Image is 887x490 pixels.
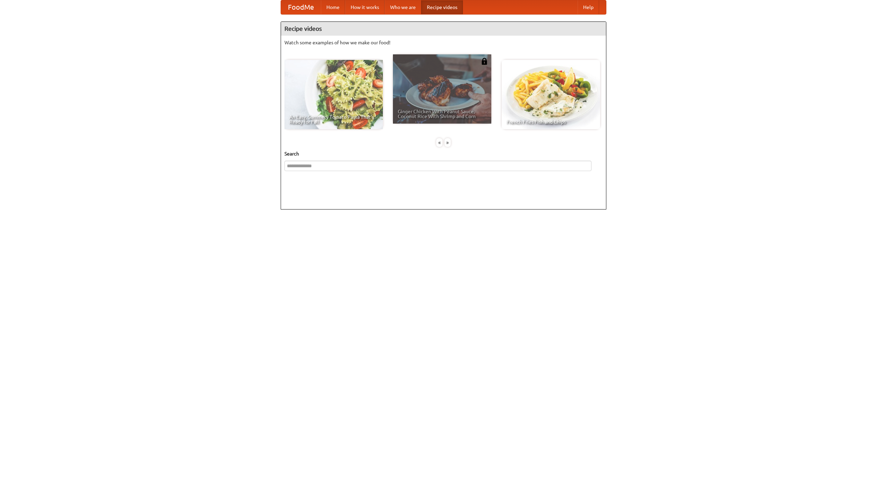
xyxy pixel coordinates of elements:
[502,60,600,129] a: French Fries Fish and Chips
[445,138,451,147] div: »
[436,138,442,147] div: «
[385,0,421,14] a: Who we are
[321,0,345,14] a: Home
[481,58,488,65] img: 483408.png
[284,60,383,129] a: An Easy, Summery Tomato Pasta That's Ready for Fall
[421,0,463,14] a: Recipe videos
[345,0,385,14] a: How it works
[284,39,603,46] p: Watch some examples of how we make our food!
[284,150,603,157] h5: Search
[281,22,606,36] h4: Recipe videos
[289,115,378,124] span: An Easy, Summery Tomato Pasta That's Ready for Fall
[578,0,599,14] a: Help
[507,119,595,124] span: French Fries Fish and Chips
[281,0,321,14] a: FoodMe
